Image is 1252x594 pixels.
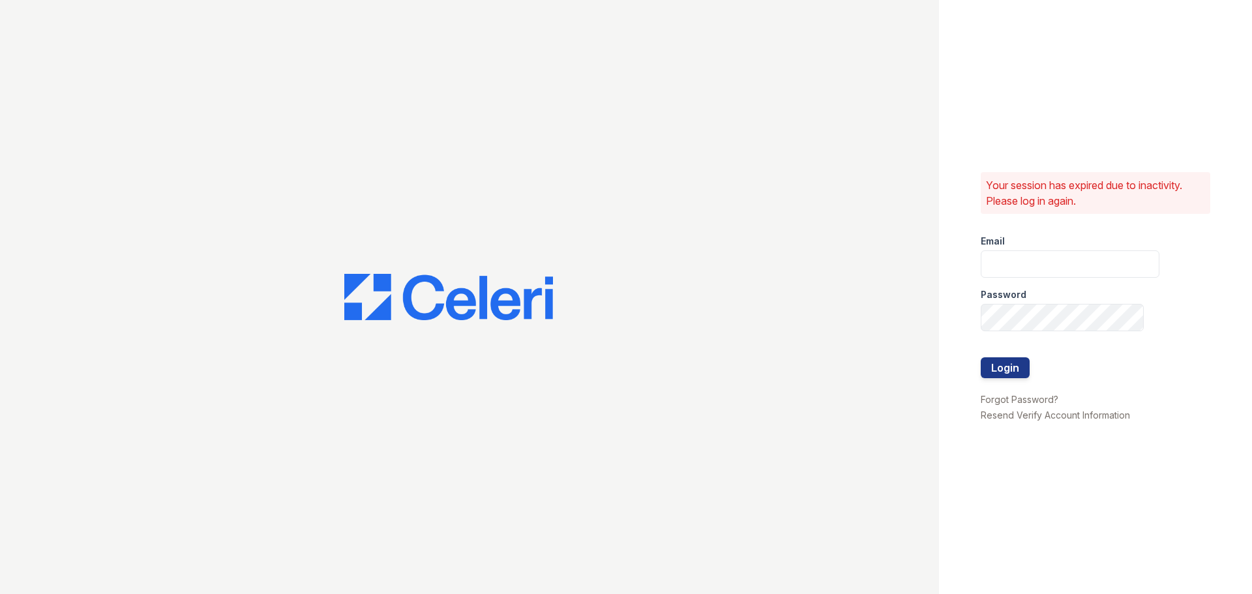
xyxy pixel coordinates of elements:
[986,177,1205,209] p: Your session has expired due to inactivity. Please log in again.
[981,409,1130,421] a: Resend Verify Account Information
[981,357,1030,378] button: Login
[981,394,1058,405] a: Forgot Password?
[981,288,1026,301] label: Password
[344,274,553,321] img: CE_Logo_Blue-a8612792a0a2168367f1c8372b55b34899dd931a85d93a1a3d3e32e68fde9ad4.png
[981,235,1005,248] label: Email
